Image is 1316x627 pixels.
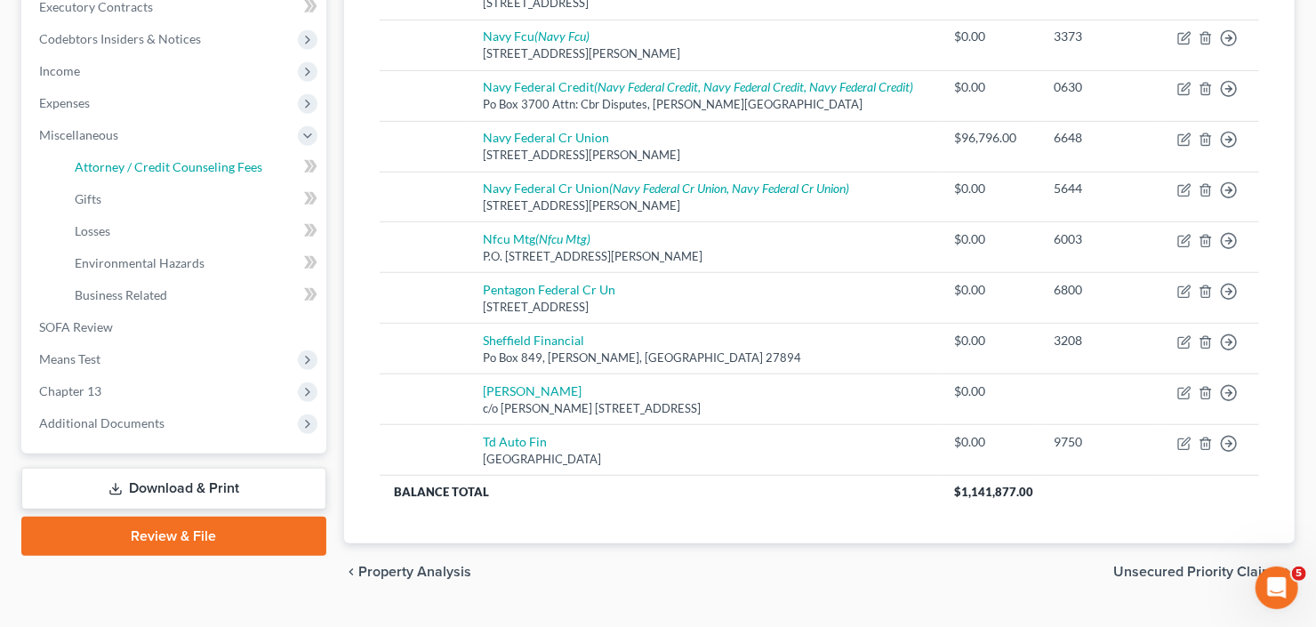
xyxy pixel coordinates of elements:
[278,7,312,41] button: Home
[60,247,326,279] a: Environmental Hazards
[954,281,1026,299] div: $0.00
[39,63,80,78] span: Income
[15,454,341,484] textarea: Message…
[535,28,590,44] i: (Navy Fcu)
[484,350,926,366] div: Po Box 849, [PERSON_NAME], [GEOGRAPHIC_DATA] 27894
[42,260,277,309] li: Wait at least before attempting again (to allow MFA to reset on the court’s site)
[39,127,118,142] span: Miscellaneous
[28,47,277,169] div: Our team has been actively rolling out updates to address issues associated with the recent MFA u...
[954,433,1026,451] div: $0.00
[344,565,358,579] i: chevron_left
[484,383,582,398] a: [PERSON_NAME]
[536,231,591,246] i: (Nfcu Mtg)
[954,230,1026,248] div: $0.00
[954,28,1026,45] div: $0.00
[75,159,262,174] span: Attorney / Credit Counseling Fees
[1292,567,1306,581] span: 5
[312,7,344,39] div: Close
[1055,281,1146,299] div: 6800
[39,319,113,334] span: SOFA Review
[1055,332,1146,350] div: 3208
[60,215,326,247] a: Losses
[75,223,110,238] span: Losses
[28,362,277,414] div: We’ll continue monitoring this closely and will share updates as soon as more information is avai...
[42,239,277,256] li: Refresh your browser
[954,129,1026,147] div: $96,796.00
[14,10,292,434] div: Our team has been actively rolling out updates to address issues associated with the recent MFA u...
[484,96,926,113] div: Po Box 3700 Attn: Cbr Disputes, [PERSON_NAME][GEOGRAPHIC_DATA]
[1055,433,1146,451] div: 9750
[484,434,548,449] a: Td Auto Fin
[305,484,333,512] button: Send a message…
[380,476,940,508] th: Balance Total
[28,438,168,448] div: [PERSON_NAME] • [DATE]
[113,491,127,505] button: Start recording
[484,28,590,44] a: Navy Fcu(Navy Fcu)
[484,333,585,348] a: Sheffield Financial
[39,95,90,110] span: Expenses
[39,351,100,366] span: Means Test
[21,517,326,556] a: Review & File
[1256,567,1298,609] iframe: Intercom live chat
[60,151,326,183] a: Attorney / Credit Counseling Fees
[358,565,471,579] span: Property Analysis
[39,383,101,398] span: Chapter 13
[1280,565,1295,579] i: chevron_right
[84,491,99,505] button: Gif picker
[28,491,42,505] button: Upload attachment
[1055,230,1146,248] div: 6003
[75,287,167,302] span: Business Related
[56,491,70,505] button: Emoji picker
[1055,28,1146,45] div: 3373
[484,400,926,417] div: c/o [PERSON_NAME] [STREET_ADDRESS]
[954,78,1026,96] div: $0.00
[60,183,326,215] a: Gifts
[954,485,1033,499] span: $1,141,877.00
[75,191,101,206] span: Gifts
[60,279,326,311] a: Business Related
[954,382,1026,400] div: $0.00
[14,10,341,473] div: Emma says…
[39,415,164,430] span: Additional Documents
[12,7,45,41] button: go back
[484,197,926,214] div: [STREET_ADDRESS][PERSON_NAME]
[484,299,926,316] div: [STREET_ADDRESS]
[28,318,277,353] div: If these filings are urgent, please file directly with the court.
[120,261,226,275] b: 10 full minutes
[21,468,326,510] a: Download & Print
[1113,565,1295,579] button: Unsecured Priority Claims chevron_right
[954,332,1026,350] div: $0.00
[484,79,914,94] a: Navy Federal Credit(Navy Federal Credit, Navy Federal Credit, Navy Federal Credit)
[484,451,926,468] div: [GEOGRAPHIC_DATA]
[1055,78,1146,96] div: 0630
[28,178,277,230] div: If you encounter an error when filing, please take the following steps before trying to file again:
[484,181,850,196] a: Navy Federal Cr Union(Navy Federal Cr Union, Navy Federal Cr Union)
[484,130,610,145] a: Navy Federal Cr Union
[484,282,616,297] a: Pentagon Federal Cr Un
[344,565,471,579] button: chevron_left Property Analysis
[484,248,926,265] div: P.O. [STREET_ADDRESS][PERSON_NAME]
[1113,565,1280,579] span: Unsecured Priority Claims
[86,9,202,22] h1: [PERSON_NAME]
[1055,129,1146,147] div: 6648
[39,31,201,46] span: Codebtors Insiders & Notices
[595,79,914,94] i: (Navy Federal Credit, Navy Federal Credit, Navy Federal Credit)
[51,10,79,38] img: Profile image for Emma
[484,147,926,164] div: [STREET_ADDRESS][PERSON_NAME]
[86,22,173,40] p: Active 21h ago
[954,180,1026,197] div: $0.00
[484,231,591,246] a: Nfcu Mtg(Nfcu Mtg)
[484,45,926,62] div: [STREET_ADDRESS][PERSON_NAME]
[25,311,326,343] a: SOFA Review
[75,255,205,270] span: Environmental Hazards
[1055,180,1146,197] div: 5644
[610,181,850,196] i: (Navy Federal Cr Union, Navy Federal Cr Union)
